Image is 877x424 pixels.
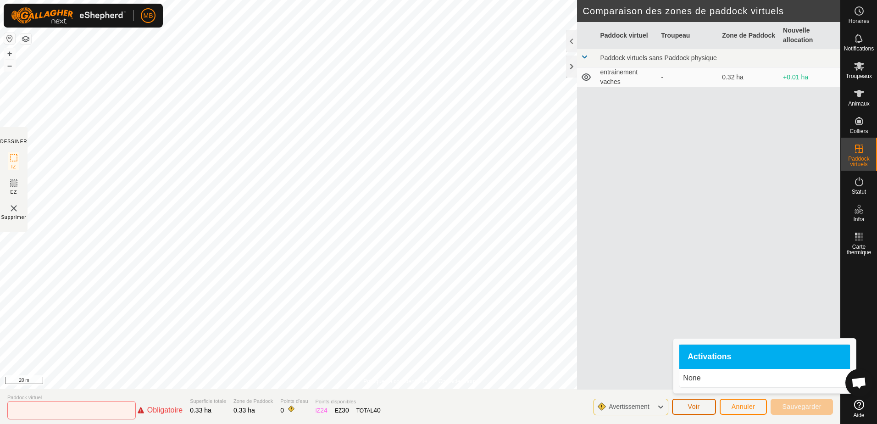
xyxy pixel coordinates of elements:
[596,22,657,49] th: Paddock virtuel
[583,6,840,17] h2: Comparaison des zones de paddock virtuels
[373,407,381,414] span: 40
[848,101,870,106] span: Animaux
[190,397,226,405] span: Superficie totale
[771,399,833,415] button: Sauvegarder
[843,244,875,255] span: Carte thermique
[844,46,874,51] span: Notifications
[779,22,840,49] th: Nouvelle allocation
[779,67,840,87] td: +0.01 ha
[853,413,864,418] span: Aide
[600,54,716,61] span: Paddock virtuels sans Paddock physique
[190,407,211,414] span: 0.33 ha
[720,399,767,415] button: Annuler
[342,407,349,414] span: 30
[853,217,864,222] span: Infra
[849,128,868,134] span: Colliers
[233,397,273,405] span: Zone de Paddock
[718,22,779,49] th: Zone de Paddock
[718,67,779,87] td: 0.32 ha
[845,369,873,396] div: Ouvrir le chat
[363,377,427,385] a: Politique de confidentialité
[688,353,731,361] span: Activations
[688,403,700,410] span: Voir
[316,406,327,415] div: IZ
[8,203,19,214] img: Paddock virtuel
[609,403,649,410] span: Avertissement
[20,33,31,45] button: Couches de carte
[596,67,657,87] td: entrainement vaches
[846,73,872,79] span: Troupeaux
[147,405,183,416] div: Obligatoire
[782,403,821,410] span: Sauvegarder
[849,18,869,24] span: Horaires
[144,11,153,21] span: MB
[672,399,716,415] button: Voir
[4,33,15,44] button: Réinitialiser la carte
[1,214,26,221] span: Supprimer
[7,394,183,402] span: Paddock virtuel
[438,377,477,385] a: Contactez-nous
[657,22,718,49] th: Troupeau
[4,60,15,71] button: –
[280,397,308,405] span: Points d'eau
[233,407,255,414] span: 0.33 ha
[732,403,755,410] span: Annuler
[661,73,715,82] div: -
[11,7,126,24] img: Logo Gallagher
[843,156,875,167] span: Paddock virtuels
[335,406,349,415] div: EZ
[4,48,15,59] button: +
[11,189,17,195] span: EZ
[841,396,877,422] a: Aide
[11,163,17,170] span: IZ
[280,407,284,414] span: 0
[852,189,866,195] span: Statut
[356,406,381,415] div: TOTAL
[683,373,846,384] p: None
[320,407,327,414] span: 24
[316,398,381,406] span: Points disponibles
